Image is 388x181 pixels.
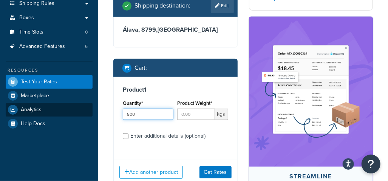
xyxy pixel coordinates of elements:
a: Marketplace [6,89,93,103]
input: 0.00 [177,109,215,120]
div: Enter additional details (optional) [130,131,206,141]
span: Time Slots [19,29,43,35]
span: Advanced Features [19,43,65,50]
img: feature-image-si-e24932ea9b9fcd0ff835db86be1ff8d589347e8876e1638d903ea230a36726be.png [260,28,362,155]
h3: Álava, 8799 , [GEOGRAPHIC_DATA] [123,26,228,34]
a: Analytics [6,103,93,117]
a: Advanced Features6 [6,40,93,54]
div: Resources [6,67,93,74]
span: Boxes [19,15,34,21]
h3: Product 1 [123,86,228,94]
li: Time Slots [6,25,93,39]
button: Get Rates [199,166,232,178]
label: Quantity* [123,100,143,106]
span: Marketplace [21,93,49,99]
span: 6 [85,43,88,50]
a: Boxes [6,11,93,25]
span: Help Docs [21,121,45,127]
h2: Shipping destination : [134,2,190,9]
label: Product Weight* [177,100,212,106]
span: Analytics [21,107,42,113]
input: Enter additional details (optional) [123,133,128,139]
span: kgs [215,109,228,120]
span: Shipping Rules [19,0,54,7]
input: 0.0 [123,109,173,120]
button: Open Resource Center [362,155,380,173]
a: Help Docs [6,117,93,130]
span: Test Your Rates [21,79,57,85]
button: Add another product [119,166,183,179]
a: Test Your Rates [6,75,93,89]
h2: Cart : [134,64,147,71]
span: 0 [85,29,88,35]
li: Advanced Features [6,40,93,54]
a: Time Slots0 [6,25,93,39]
